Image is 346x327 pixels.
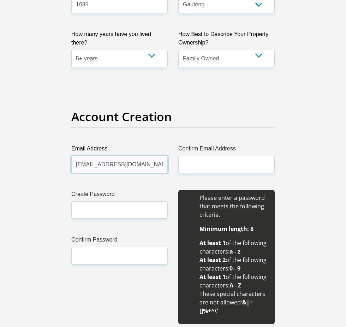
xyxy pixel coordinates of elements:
[71,50,168,67] select: Please select a value
[71,190,168,201] label: Create Password
[199,256,268,273] li: of the following characters:
[178,144,275,156] label: Confirm Email Address
[199,290,268,315] li: These special characters are not allowed:
[71,30,168,50] label: How many years have you lived there?
[178,30,275,50] label: How Best to Describe Your Property Ownership?
[229,281,241,289] b: A - Z
[229,264,240,272] b: 0 - 9
[71,236,168,247] label: Confirm Password
[199,194,268,219] li: Please enter a password that meets the following criteria.
[71,247,168,264] input: Confirm Password
[199,256,226,264] b: At least 2
[199,239,226,247] b: At least 1
[71,201,168,219] input: Create Password
[199,298,253,315] b: &|=[]%+^\'
[199,239,268,256] li: of the following characters:
[199,273,226,281] b: At least 1
[229,248,240,255] b: a - z
[71,144,168,156] label: Email Address
[199,225,253,233] b: Minimum length: 8
[71,109,275,124] h2: Account Creation
[178,156,275,173] input: Confirm Email Address
[71,156,168,173] input: Email Address
[199,273,268,290] li: of the following characters:
[178,50,275,67] select: Please select a value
